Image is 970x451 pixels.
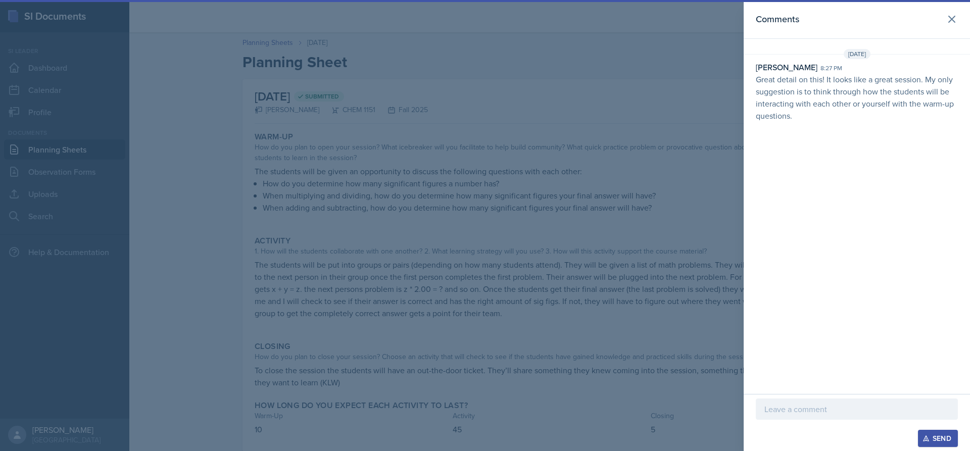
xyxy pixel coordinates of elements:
div: [PERSON_NAME] [756,61,817,73]
button: Send [918,430,958,447]
div: Send [925,434,951,442]
div: 8:27 pm [820,64,842,73]
p: Great detail on this! It looks like a great session. My only suggestion is to think through how t... [756,73,958,122]
span: [DATE] [844,49,870,59]
h2: Comments [756,12,799,26]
